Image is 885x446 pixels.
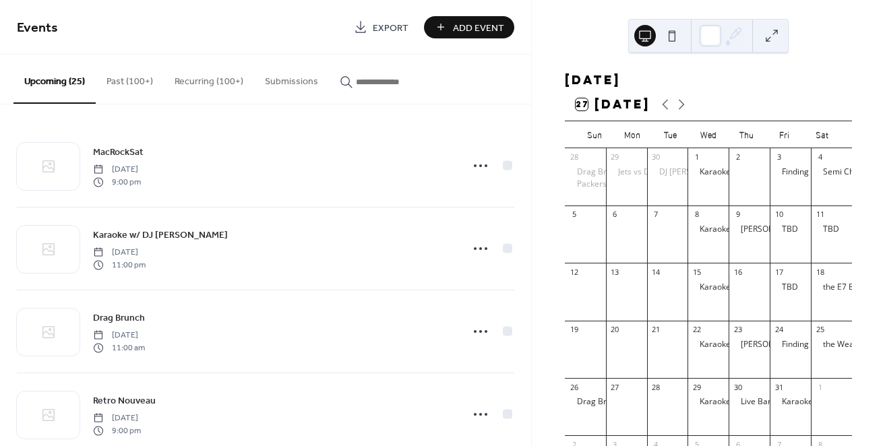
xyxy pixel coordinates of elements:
[688,396,729,408] div: Karaoke w/ DJ Ed
[606,166,647,178] div: Jets vs Dolphins
[782,339,837,350] div: Finding [DATE]
[733,152,743,162] div: 2
[569,267,579,277] div: 12
[651,152,661,162] div: 30
[774,152,784,162] div: 3
[811,339,852,350] div: the Weak Knights
[93,424,141,437] span: 9:00 pm
[782,166,837,178] div: Finding [DATE]
[688,166,729,178] div: Karaoke w/ DJ Ed
[782,282,798,293] div: TBD
[811,224,852,235] div: TBD
[651,121,689,148] div: Tue
[692,267,702,277] div: 15
[688,224,729,235] div: Karaoke w/ DJ Ed
[254,55,329,102] button: Submissions
[13,55,96,104] button: Upcoming (25)
[729,224,770,235] div: Jackie Cox from RuPaul's Drag Race
[774,267,784,277] div: 17
[651,210,661,220] div: 7
[690,121,727,148] div: Wed
[811,166,852,178] div: Semi Charmed
[576,121,613,148] div: Sun
[811,282,852,293] div: the E7 Band
[651,325,661,335] div: 21
[815,382,825,392] div: 1
[93,412,141,424] span: [DATE]
[93,146,144,160] span: MacRockSat
[565,396,606,408] div: Drag Brunch: Coco Montrese from RuPaul's Drag Race
[565,72,852,88] div: [DATE]
[688,339,729,350] div: Karaoke w/ DJ Ed
[610,152,620,162] div: 29
[610,325,620,335] div: 20
[733,267,743,277] div: 16
[577,179,652,190] div: Packers vs Cowboys
[344,16,419,38] a: Export
[565,179,606,190] div: Packers vs Cowboys
[700,224,817,235] div: Karaoke w/ DJ [PERSON_NAME]
[692,210,702,220] div: 8
[93,228,228,243] span: Karaoke w/ DJ [PERSON_NAME]
[692,382,702,392] div: 29
[569,210,579,220] div: 5
[727,121,765,148] div: Thu
[164,55,254,102] button: Recurring (100+)
[733,210,743,220] div: 9
[823,282,868,293] div: the E7 Band
[93,247,146,259] span: [DATE]
[700,339,817,350] div: Karaoke w/ DJ [PERSON_NAME]
[770,396,811,408] div: Karaoke w/ DJ Ed
[815,267,825,277] div: 18
[823,224,839,235] div: TBD
[651,267,661,277] div: 14
[96,55,164,102] button: Past (100+)
[577,396,819,408] div: Drag Brunch: [PERSON_NAME] from [PERSON_NAME] Drag Race
[700,282,817,293] div: Karaoke w/ DJ [PERSON_NAME]
[373,21,408,35] span: Export
[93,342,145,354] span: 11:00 am
[93,394,156,408] span: Retro Nouveau
[803,121,841,148] div: Sat
[93,259,146,271] span: 11:00 pm
[647,166,688,178] div: DJ Brian Kadir
[93,144,144,160] a: MacRockSat
[774,382,784,392] div: 31
[692,152,702,162] div: 1
[453,21,504,35] span: Add Event
[93,164,141,176] span: [DATE]
[565,166,606,178] div: Drag Brunch: Jade Jolie as Taylor Swift
[823,166,879,178] div: Semi Charmed
[93,227,228,243] a: Karaoke w/ DJ [PERSON_NAME]
[774,325,784,335] div: 24
[569,152,579,162] div: 28
[93,176,141,188] span: 9:00 pm
[700,166,817,178] div: Karaoke w/ DJ [PERSON_NAME]
[93,311,145,325] span: Drag Brunch
[610,210,620,220] div: 6
[569,325,579,335] div: 19
[774,210,784,220] div: 10
[577,166,768,178] div: Drag Brunch: [PERSON_NAME] as [PERSON_NAME]
[424,16,514,38] button: Add Event
[770,166,811,178] div: Finding Friday
[733,325,743,335] div: 23
[618,166,677,178] div: Jets vs Dolphins
[17,15,58,41] span: Events
[782,224,798,235] div: TBD
[729,339,770,350] div: Sofia Yara from RuPaul's Drag Race
[729,396,770,408] div: Live Band Karaoke w/ Retro Nouveau
[651,382,661,392] div: 28
[93,393,156,408] a: Retro Nouveau
[700,396,817,408] div: Karaoke w/ DJ [PERSON_NAME]
[688,282,729,293] div: Karaoke w/ DJ Ed
[770,282,811,293] div: TBD
[659,166,733,178] div: DJ [PERSON_NAME]
[733,382,743,392] div: 30
[770,339,811,350] div: Finding Friday
[815,325,825,335] div: 25
[692,325,702,335] div: 22
[770,224,811,235] div: TBD
[610,267,620,277] div: 13
[569,382,579,392] div: 26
